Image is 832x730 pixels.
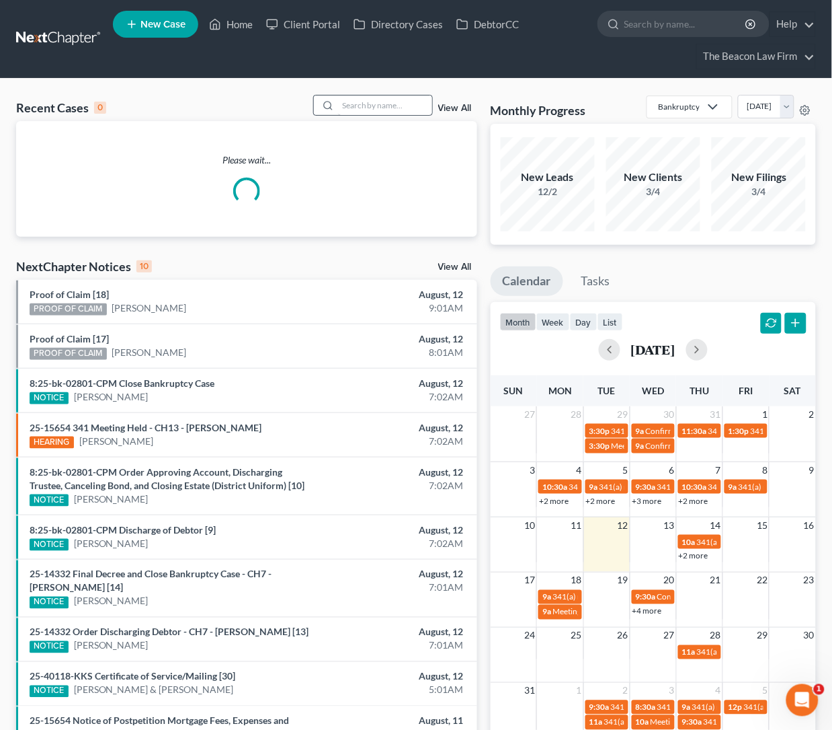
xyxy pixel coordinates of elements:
span: 341(a) meeting for [PERSON_NAME] [599,482,729,492]
span: Sat [784,385,801,396]
span: 10a [636,717,649,727]
iframe: Intercom live chat [786,684,819,717]
div: 7:01AM [328,581,464,595]
a: Help [770,12,815,36]
a: [PERSON_NAME] [79,435,154,448]
div: 7:02AM [328,479,464,492]
span: 341(a) meeting for [PERSON_NAME] [692,702,822,713]
a: Client Portal [259,12,347,36]
span: 10:30a [542,482,567,492]
span: 9:30a [682,717,702,727]
span: 9a [589,482,598,492]
span: 341(a) meeting for [PERSON_NAME] & [PERSON_NAME] [604,717,805,727]
span: 1 [761,406,769,423]
span: 17 [523,573,536,589]
div: 12/2 [501,185,595,198]
a: 25-14332 Order Discharging Debtor - CH7 - [PERSON_NAME] [13] [30,626,308,638]
span: Wed [642,385,664,396]
input: Search by name... [624,11,747,36]
a: [PERSON_NAME] [74,492,149,506]
span: 8 [761,462,769,478]
span: 26 [616,628,630,644]
button: month [500,313,536,331]
span: 6 [808,683,816,699]
span: 6 [668,462,676,478]
span: 8:30a [636,702,656,713]
span: 9a [729,482,737,492]
button: week [536,313,570,331]
span: 1 [814,684,825,695]
div: 9:01AM [328,301,464,315]
a: Proof of Claim [18] [30,289,109,300]
span: 15 [755,517,769,534]
span: 341(a) meeting for [PERSON_NAME] [552,592,682,602]
div: NOTICE [30,686,69,698]
span: 14 [709,517,722,534]
span: Meeting of Creditors for [PERSON_NAME] [552,607,702,617]
div: August, 12 [328,466,464,479]
span: 4 [575,462,583,478]
div: 0 [94,102,106,114]
div: August, 12 [328,421,464,435]
span: 16 [802,517,816,534]
p: Please wait... [16,153,477,167]
span: 27 [663,628,676,644]
span: 19 [616,573,630,589]
span: 25 [570,628,583,644]
a: +2 more [679,551,708,561]
div: New Clients [606,170,700,185]
span: 11a [589,717,603,727]
span: Meeting of Creditors for [PERSON_NAME] [612,441,761,451]
span: 28 [570,406,583,423]
div: NOTICE [30,641,69,653]
span: 30 [663,406,676,423]
button: list [597,313,623,331]
span: 341(a) meeting for [PERSON_NAME] [612,426,741,436]
span: 9 [808,462,816,478]
a: +2 more [586,496,616,506]
a: [PERSON_NAME] [74,639,149,653]
h3: Monthly Progress [491,102,586,118]
span: 9:30a [589,702,610,713]
span: 11 [570,517,583,534]
div: 7:02AM [328,435,464,448]
span: Fri [739,385,753,396]
div: August, 12 [328,523,464,537]
span: 341(a) meeting for [PERSON_NAME] [657,482,787,492]
span: 3:30p [589,426,610,436]
span: 13 [663,517,676,534]
div: August, 12 [328,377,464,390]
span: 23 [802,573,816,589]
span: 5 [761,683,769,699]
span: Mon [548,385,572,396]
span: 5 [622,462,630,478]
span: Tue [598,385,616,396]
h2: [DATE] [631,342,675,357]
span: 11a [682,647,696,657]
div: August, 12 [328,670,464,684]
span: 3 [668,683,676,699]
div: August, 12 [328,626,464,639]
div: NextChapter Notices [16,258,152,275]
div: 7:02AM [328,537,464,550]
a: Proof of Claim [17] [30,333,109,344]
span: 341(a) meeting for [PERSON_NAME] [697,647,827,657]
button: day [570,313,597,331]
span: 11:30a [682,426,707,436]
span: 7 [714,462,722,478]
span: 10a [682,537,696,547]
span: Thu [690,385,710,396]
span: 12p [729,702,743,713]
span: 10:30a [682,482,707,492]
span: 9:30a [636,482,656,492]
span: 2 [622,683,630,699]
div: New Leads [501,170,595,185]
span: 10 [523,517,536,534]
div: August, 12 [328,332,464,346]
span: 20 [663,573,676,589]
span: 3 [528,462,536,478]
a: Tasks [569,266,622,296]
div: 10 [136,260,152,272]
span: 341(a) meeting for [PERSON_NAME] [657,702,787,713]
span: New Case [140,20,185,30]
